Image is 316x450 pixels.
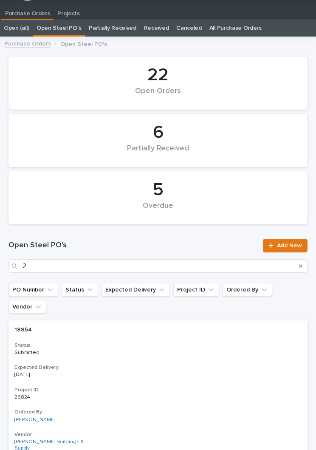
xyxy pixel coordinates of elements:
[1,4,54,19] a: Purchase Orders
[173,283,219,297] button: Project ID
[23,122,293,143] div: 6
[14,409,302,416] h3: Ordered By
[14,393,32,400] p: 26824
[37,20,81,37] a: Open Steel PO's
[60,39,107,48] p: Open Steel PO's
[5,4,50,17] p: Purchase Orders
[223,283,272,297] button: Ordered By
[23,65,293,86] div: 22
[209,20,262,37] a: All Purchase Orders
[14,342,302,349] h3: Status
[14,325,34,334] p: 18854
[8,300,46,314] button: Vendor
[176,20,202,37] a: Canceled
[14,364,302,371] h3: Expected Delivery
[54,4,84,20] a: Projects
[14,372,85,378] p: [DATE]
[23,201,293,219] div: Overdue
[8,241,258,251] h1: Open Steel PO's
[23,87,293,105] div: Open Orders
[277,243,302,249] span: Add New
[263,239,308,252] a: Add New
[4,20,29,37] a: Open (all)
[89,20,136,37] a: Partially Received
[8,283,58,297] button: PO Number
[14,387,302,393] h3: Project ID
[23,144,293,162] div: Partially Received
[4,38,51,48] a: Purchase Orders
[23,179,293,201] div: 5
[14,417,55,423] a: [PERSON_NAME]
[62,283,98,297] button: Status
[144,20,169,37] a: Received
[57,4,80,17] p: Projects
[102,283,170,297] button: Expected Delivery
[14,350,85,356] p: Submitted
[8,259,308,273] input: Search
[14,431,302,438] h3: Vendor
